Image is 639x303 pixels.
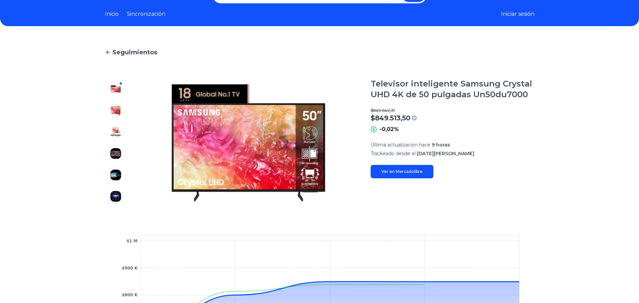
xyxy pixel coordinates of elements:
a: Inicio [105,10,119,18]
font: Sincronización [127,11,165,17]
tspan: $1 M [126,239,138,243]
a: Sincronización [127,10,165,18]
img: Televisor inteligente Samsung Crystal UHD 4K de 50 pulgadas Un50du7000 [110,148,121,159]
a: Ver en Mercadolibre [371,165,433,178]
font: Iniciar sesión [501,11,534,17]
font: Ver en Mercadolibre [381,169,423,174]
font: Trackeado desde el [371,150,416,157]
img: Televisor inteligente Samsung Crystal UHD 4K de 50 pulgadas Un50du7000 [110,191,121,202]
a: Seguimientos [105,48,534,57]
img: Televisor inteligente Samsung Crystal UHD 4K de 50 pulgadas Un50du7000 [110,105,121,116]
font: 9 horas [432,142,450,148]
font: -0,02% [379,126,399,132]
img: Televisor inteligente Samsung Crystal UHD 4K de 50 pulgadas Un50du7000 [110,127,121,137]
font: [DATE][PERSON_NAME] [417,150,474,157]
img: Televisor inteligente Samsung Crystal UHD 4K de 50 pulgadas Un50du7000 [140,78,357,207]
font: $849.513,50 [371,114,410,122]
tspan: $900 K [122,266,138,270]
font: Televisor inteligente Samsung Crystal UHD 4K de 50 pulgadas Un50du7000 [371,79,532,99]
font: Última actualización hace [371,142,430,148]
font: Inicio [105,11,119,17]
button: Iniciar sesión [501,10,534,18]
img: Televisor inteligente Samsung Crystal UHD 4K de 50 pulgadas Un50du7000 [110,170,121,180]
font: $849.642,31 [371,108,395,113]
font: Seguimientos [112,49,157,56]
img: Televisor inteligente Samsung Crystal UHD 4K de 50 pulgadas Un50du7000 [110,84,121,95]
tspan: $800 K [122,293,138,297]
